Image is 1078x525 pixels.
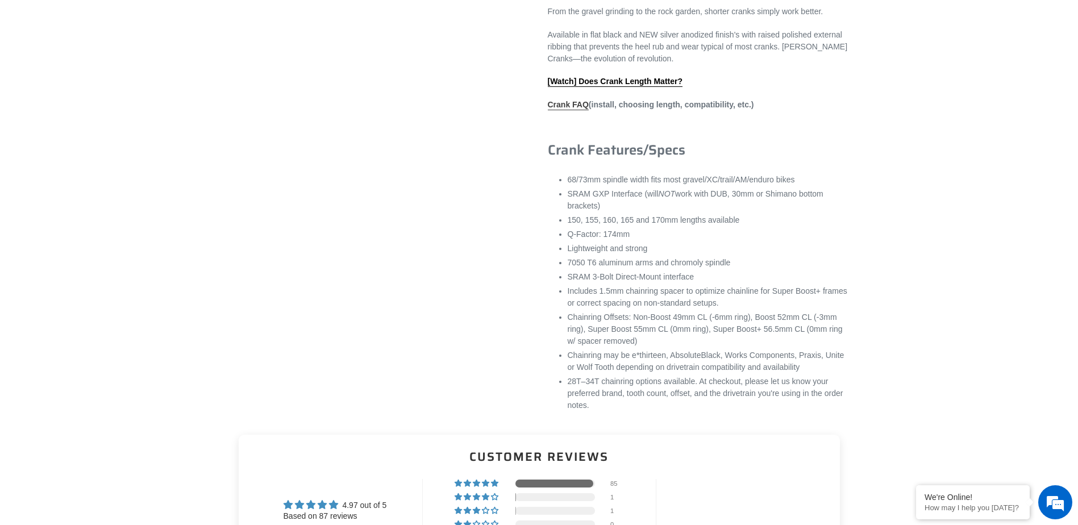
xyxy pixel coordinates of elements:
li: SRAM 3-Bolt Direct-Mount interface [568,271,849,283]
div: Chat with us now [76,64,208,78]
li: Lightweight and strong [568,243,849,255]
strong: (install, choosing length, compatibility, etc.) [548,100,754,110]
a: [Watch] Does Crank Length Matter? [548,77,683,87]
p: Available in flat black and NEW silver anodized finish's with raised polished external ribbing th... [548,29,849,65]
em: NOT [659,189,676,198]
div: 1 [610,507,624,515]
li: 150, 155, 160, 165 and 170mm lengths available [568,214,849,226]
div: 1% (1) reviews with 3 star rating [455,507,500,515]
div: Minimize live chat window [186,6,214,33]
li: Chainring may be e*thirteen, AbsoluteBlack, Works Components, Praxis, Unite or Wolf Tooth dependi... [568,349,849,373]
li: SRAM GXP Interface (will work with DUB, 30mm or Shimano bottom brackets) [568,188,849,212]
li: Chainring Offsets: Non-Boost 49mm CL (-6mm ring), Boost 52mm CL (-3mm ring), Super Boost 55mm CL ... [568,311,849,347]
div: 85 [610,480,624,488]
span: 4.97 out of 5 [342,501,386,510]
textarea: Type your message and hit 'Enter' [6,310,217,350]
h2: Customer Reviews [248,448,831,465]
div: Navigation go back [13,63,30,80]
div: Based on 87 reviews [284,511,387,522]
p: How may I help you today? [925,503,1021,512]
h3: Crank Features/Specs [548,142,849,159]
div: 98% (85) reviews with 5 star rating [455,480,500,488]
li: Q-Factor: 174mm [568,228,849,240]
p: From the gravel grinding to the rock garden, shorter cranks simply work better. [548,6,849,18]
div: 1% (1) reviews with 4 star rating [455,493,500,501]
div: We're Online! [925,493,1021,502]
div: 1 [610,493,624,501]
img: d_696896380_company_1647369064580_696896380 [36,57,65,85]
li: 7050 T6 aluminum arms and chromoly spindle [568,257,849,269]
a: Crank FAQ [548,100,589,110]
li: Includes 1.5mm chainring spacer to optimize chainline for Super Boost+ frames or correct spacing ... [568,285,849,309]
li: 28T–34T chainring options available. At checkout, please let us know your preferred brand, tooth ... [568,376,849,411]
div: Average rating is 4.97 stars [284,498,387,511]
li: 68/73mm spindle width fits most gravel/XC/trail/AM/enduro bikes [568,174,849,186]
span: We're online! [66,143,157,258]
